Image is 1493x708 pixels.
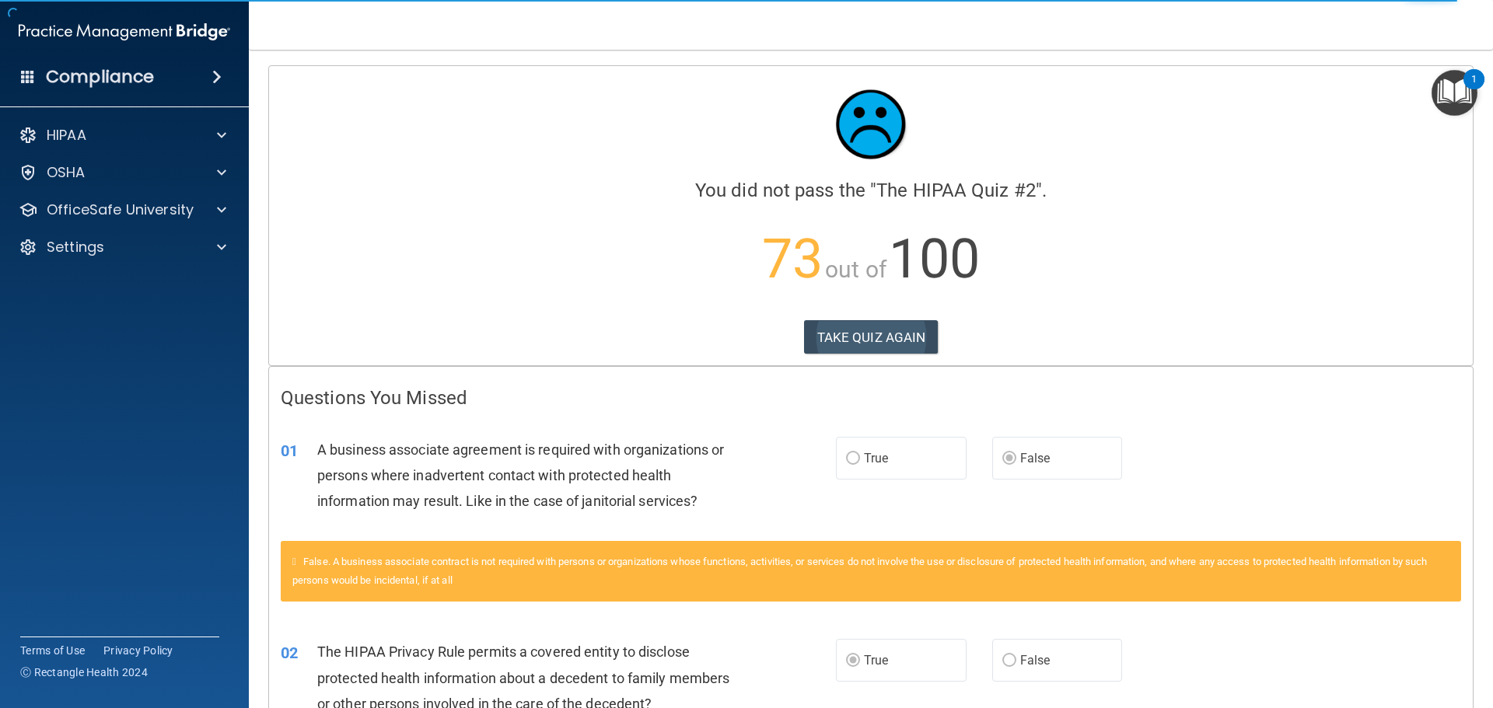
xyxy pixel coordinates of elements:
[825,256,886,283] span: out of
[281,388,1461,408] h4: Questions You Missed
[1020,653,1051,668] span: False
[46,66,154,88] h4: Compliance
[103,643,173,658] a: Privacy Policy
[47,163,86,182] p: OSHA
[1020,451,1051,466] span: False
[864,451,888,466] span: True
[19,126,226,145] a: HIPAA
[19,16,230,47] img: PMB logo
[281,180,1461,201] h4: You did not pass the " ".
[19,238,226,256] a: Settings
[846,655,860,667] input: True
[281,441,298,460] span: 01
[762,227,823,291] span: 73
[1002,453,1016,465] input: False
[864,653,888,668] span: True
[846,453,860,465] input: True
[19,163,226,182] a: OSHA
[889,227,980,291] span: 100
[47,238,104,256] p: Settings
[281,643,298,662] span: 02
[824,78,918,171] img: sad_face.ecc698e2.jpg
[292,556,1428,586] span: False. A business associate contract is not required with persons or organizations whose function...
[804,320,939,354] button: TAKE QUIZ AGAIN
[20,643,85,658] a: Terms of Use
[47,201,194,219] p: OfficeSafe University
[19,201,226,219] a: OfficeSafe University
[1471,79,1477,99] div: 1
[1002,655,1016,667] input: False
[1432,70,1477,116] button: Open Resource Center, 1 new notification
[47,126,86,145] p: HIPAA
[20,664,148,680] span: Ⓒ Rectangle Health 2024
[317,441,724,509] span: A business associate agreement is required with organizations or persons where inadvertent contac...
[876,180,1036,201] span: The HIPAA Quiz #2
